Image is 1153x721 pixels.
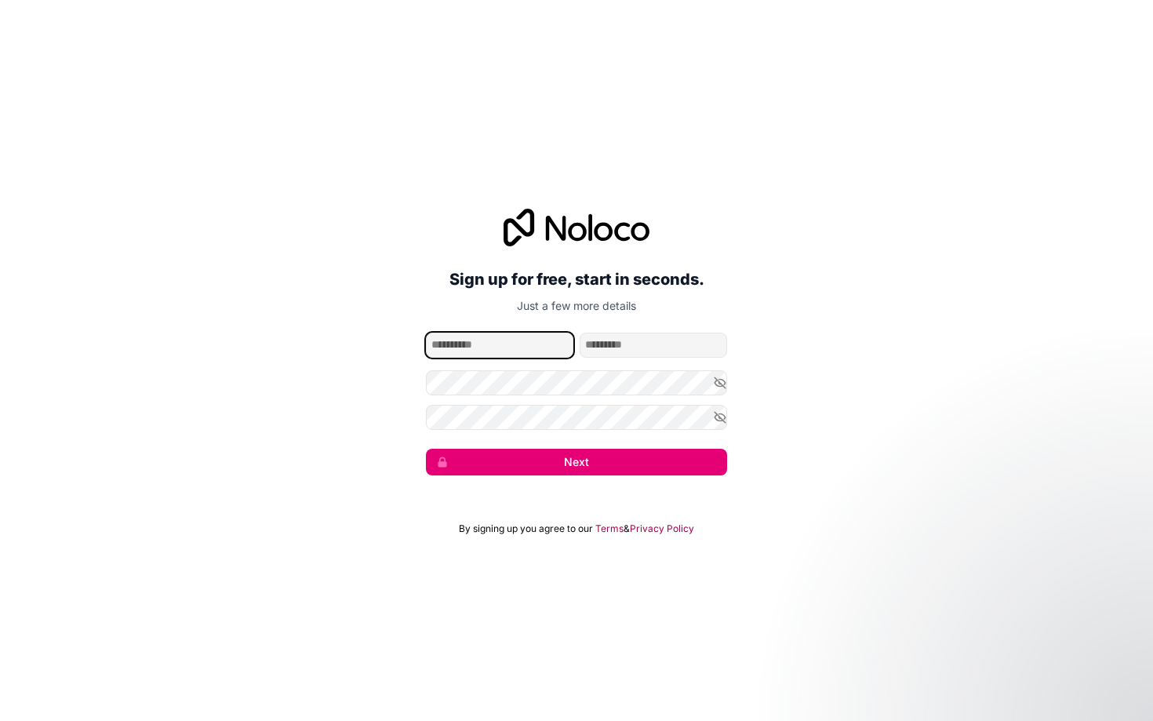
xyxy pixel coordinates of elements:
input: family-name [580,333,727,358]
span: By signing up you agree to our [459,523,593,535]
span: & [624,523,630,535]
h2: Sign up for free, start in seconds. [426,265,727,293]
iframe: Intercom notifications message [839,603,1153,713]
button: Next [426,449,727,475]
input: Confirm password [426,405,727,430]
a: Terms [595,523,624,535]
input: given-name [426,333,573,358]
p: Just a few more details [426,298,727,314]
input: Password [426,370,727,395]
a: Privacy Policy [630,523,694,535]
